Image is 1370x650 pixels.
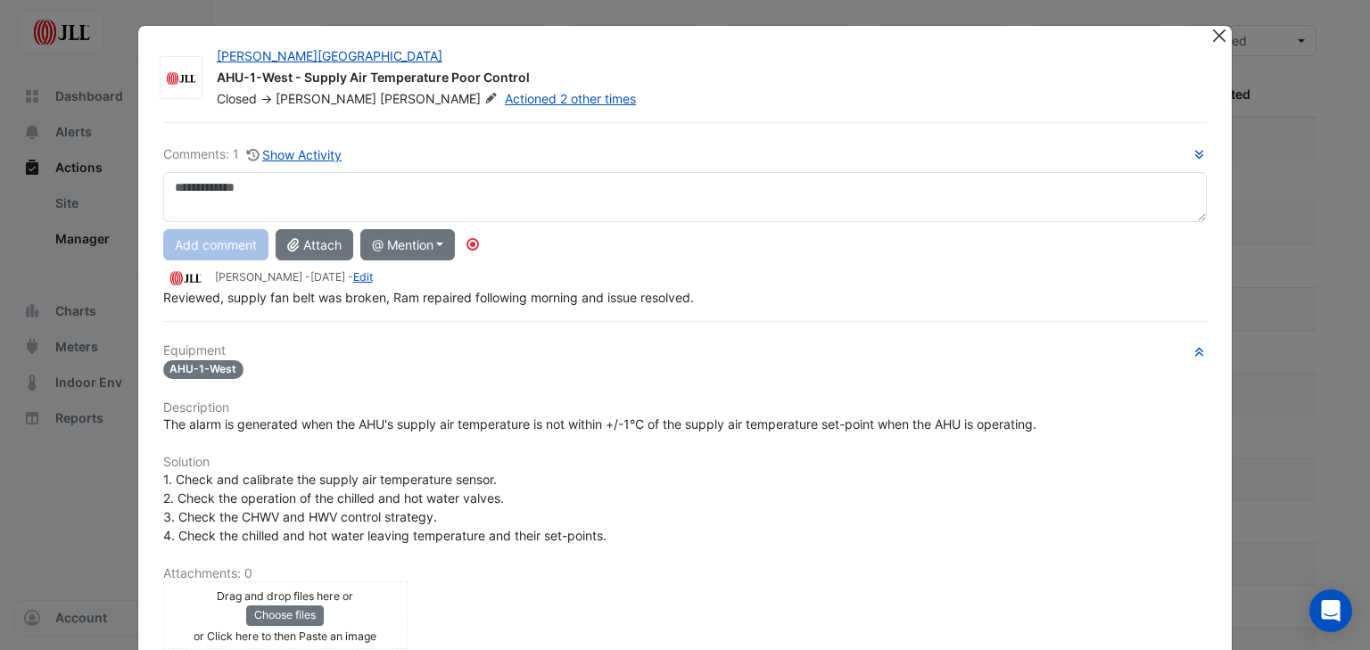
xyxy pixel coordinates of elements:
img: JLL UK [161,70,202,87]
span: 2025-09-05 12:54:13 [310,270,345,284]
span: [PERSON_NAME] [380,90,501,108]
button: Close [1209,26,1228,45]
h6: Description [163,400,1208,416]
small: or Click here to then Paste an image [194,629,376,643]
div: Comments: 1 [163,144,343,165]
div: AHU-1-West - Supply Air Temperature Poor Control [217,69,1190,90]
a: Actioned 2 other times [505,91,636,106]
a: [PERSON_NAME][GEOGRAPHIC_DATA] [217,48,442,63]
button: @ Mention [360,229,456,260]
span: [PERSON_NAME] [276,91,376,106]
img: JLL UK [163,268,208,288]
small: Drag and drop files here or [217,589,353,603]
div: Tooltip anchor [465,236,481,252]
div: Open Intercom Messenger [1309,589,1352,632]
h6: Attachments: 0 [163,566,1208,581]
small: [PERSON_NAME] - - [215,269,373,285]
button: Choose files [246,605,324,625]
span: Reviewed, supply fan belt was broken, Ram repaired following morning and issue resolved. [163,290,694,305]
span: -> [260,91,272,106]
button: Attach [276,229,353,260]
span: 1. Check and calibrate the supply air temperature sensor. 2. Check the operation of the chilled a... [163,472,607,543]
span: Closed [217,91,257,106]
span: The alarm is generated when the AHU's supply air temperature is not within +/-1°C of the supply a... [163,416,1036,432]
a: Edit [353,270,373,284]
button: Show Activity [246,144,343,165]
span: AHU-1-West [163,360,244,379]
h6: Equipment [163,343,1208,358]
h6: Solution [163,455,1208,470]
